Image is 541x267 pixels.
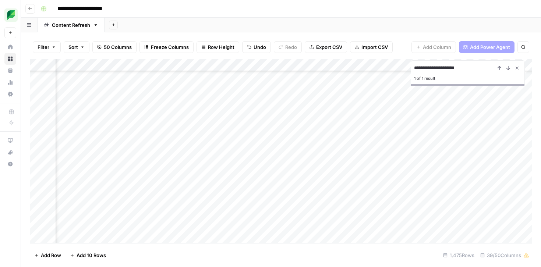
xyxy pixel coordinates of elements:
button: Sort [64,41,89,53]
button: Add Power Agent [459,41,515,53]
button: Freeze Columns [139,41,194,53]
button: Previous Result [495,64,504,72]
span: Redo [285,43,297,51]
button: Import CSV [350,41,393,53]
div: 1,475 Rows [440,249,477,261]
button: Add 10 Rows [66,249,110,261]
button: Add Row [30,249,66,261]
a: Settings [4,88,16,100]
span: Row Height [208,43,234,51]
button: Add Column [411,41,456,53]
span: Import CSV [361,43,388,51]
span: Add 10 Rows [77,252,106,259]
a: Home [4,41,16,53]
button: Redo [274,41,302,53]
span: Add Column [423,43,451,51]
button: Help + Support [4,158,16,170]
img: SproutSocial Logo [4,8,18,22]
button: Close Search [513,64,521,72]
a: Your Data [4,65,16,76]
button: Workspace: SproutSocial [4,6,16,24]
span: Filter [38,43,49,51]
button: Filter [33,41,61,53]
a: Content Refresh [38,18,105,32]
div: What's new? [5,147,16,158]
button: What's new? [4,146,16,158]
a: AirOps Academy [4,135,16,146]
div: Content Refresh [52,21,90,29]
button: Next Result [504,64,513,72]
span: Freeze Columns [151,43,189,51]
a: Browse [4,53,16,65]
div: 39/50 Columns [477,249,532,261]
button: 50 Columns [92,41,137,53]
span: Export CSV [316,43,342,51]
span: Add Power Agent [470,43,510,51]
button: Undo [242,41,271,53]
div: 1 of 1 result [414,74,521,83]
span: 50 Columns [104,43,132,51]
a: Usage [4,76,16,88]
button: Export CSV [305,41,347,53]
span: Sort [68,43,78,51]
span: Undo [254,43,266,51]
button: Row Height [197,41,239,53]
span: Add Row [41,252,61,259]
